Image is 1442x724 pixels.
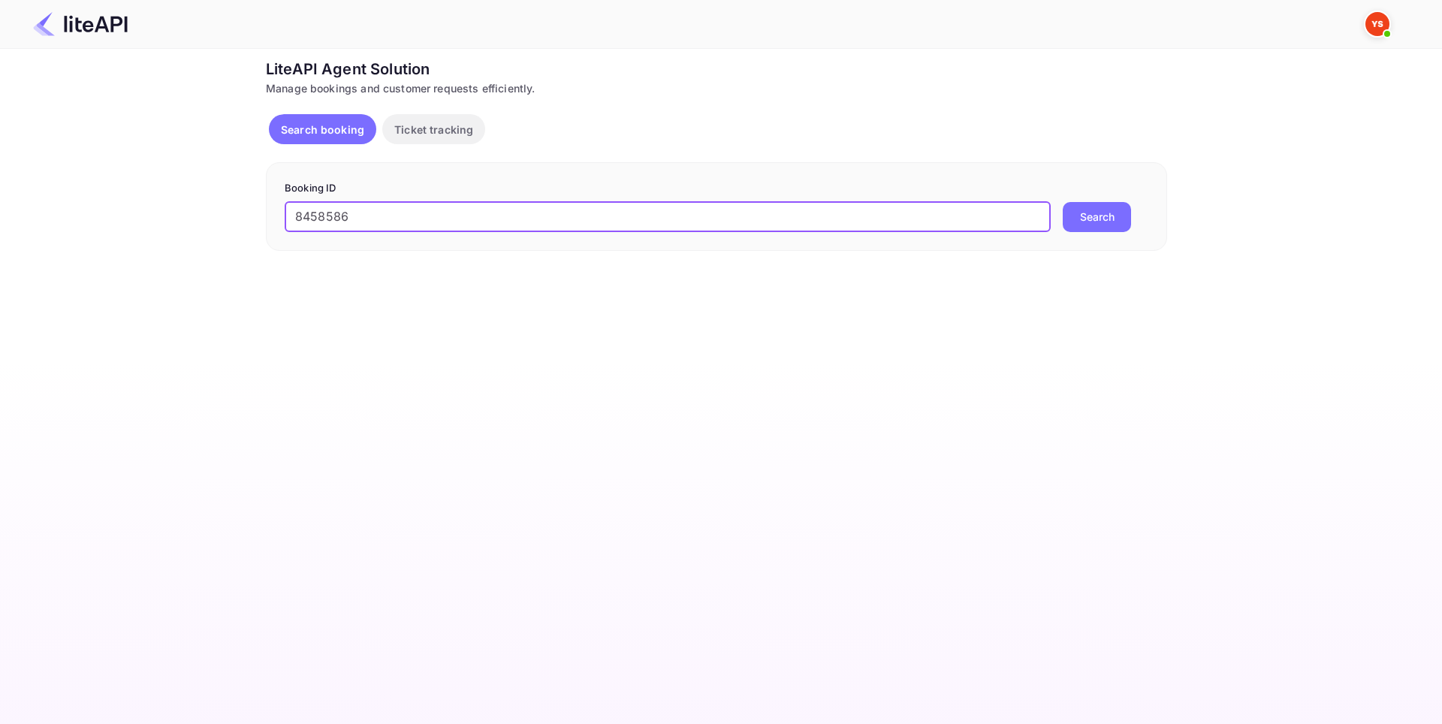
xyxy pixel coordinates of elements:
[33,12,128,36] img: LiteAPI Logo
[266,58,1167,80] div: LiteAPI Agent Solution
[285,202,1051,232] input: Enter Booking ID (e.g., 63782194)
[266,80,1167,96] div: Manage bookings and customer requests efficiently.
[281,122,364,137] p: Search booking
[285,181,1148,196] p: Booking ID
[1365,12,1389,36] img: Yandex Support
[1063,202,1131,232] button: Search
[394,122,473,137] p: Ticket tracking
